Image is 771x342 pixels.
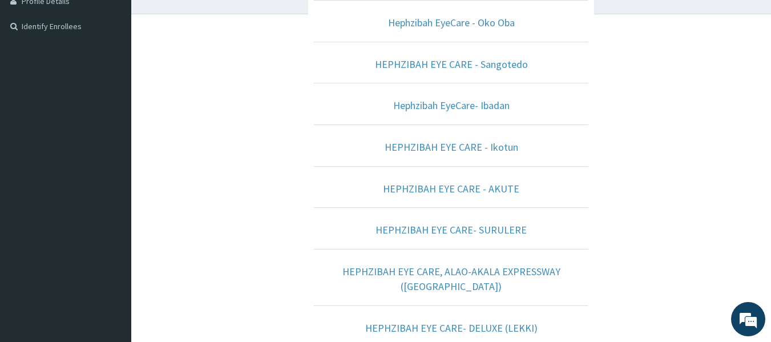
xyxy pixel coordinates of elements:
a: HEPHZIBAH EYE CARE - Ikotun [385,140,518,154]
a: HEPHZIBAH EYE CARE- SURULERE [376,223,527,236]
a: HEPHZIBAH EYE CARE - Sangotedo [375,58,528,71]
a: HEPHZIBAH EYE CARE- DELUXE (LEKKI) [365,321,538,335]
a: HEPHZIBAH EYE CARE, ALAO-AKALA EXPRESSWAY ([GEOGRAPHIC_DATA]) [342,265,560,293]
a: Hephzibah EyeCare - Oko Oba [388,16,515,29]
a: HEPHZIBAH EYE CARE - AKUTE [383,182,519,195]
a: Hephzibah EyeCare- Ibadan [393,99,510,112]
